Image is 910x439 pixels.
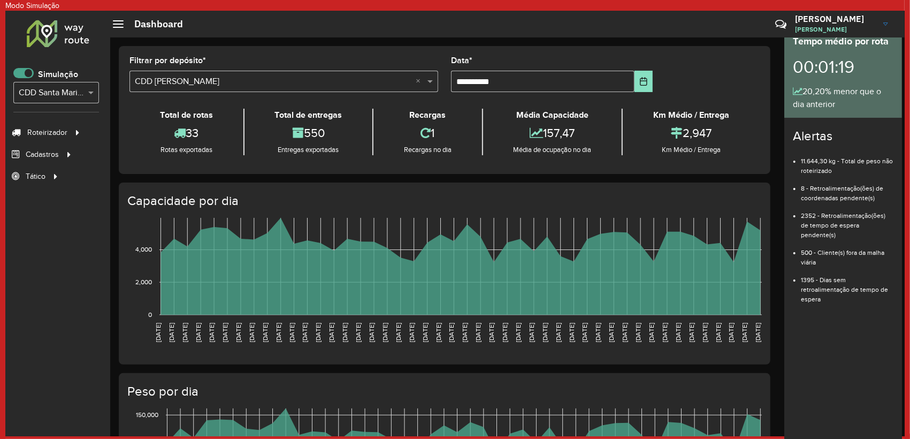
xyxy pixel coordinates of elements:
[621,323,628,342] text: [DATE]
[395,323,402,342] text: [DATE]
[416,75,425,88] span: Clear all
[127,384,760,399] h4: Peso por dia
[181,323,188,342] text: [DATE]
[501,323,508,342] text: [DATE]
[5,165,62,187] a: Tático
[648,323,655,342] text: [DATE]
[127,193,760,209] h4: Capacidade por dia
[634,323,641,342] text: [DATE]
[26,171,45,182] span: Tático
[381,323,388,342] text: [DATE]
[625,145,757,155] div: Km Médio / Entrega
[701,323,708,342] text: [DATE]
[795,14,875,24] h3: [PERSON_NAME]
[461,323,468,342] text: [DATE]
[795,25,875,34] span: [PERSON_NAME]
[625,122,757,145] div: 2,947
[595,323,602,342] text: [DATE]
[247,122,370,145] div: 550
[515,323,522,342] text: [DATE]
[568,323,575,342] text: [DATE]
[486,109,620,122] div: Média Capacidade
[368,323,375,342] text: [DATE]
[376,122,479,145] div: 1
[135,278,152,285] text: 2,000
[728,323,735,342] text: [DATE]
[248,323,255,342] text: [DATE]
[355,323,362,342] text: [DATE]
[27,127,67,138] span: Roteirizador
[486,145,620,155] div: Média de ocupação no dia
[688,323,695,342] text: [DATE]
[451,54,472,67] label: Data
[801,203,893,240] li: 2352 - Retroalimentação(ões) de tempo de espera pendente(s)
[262,323,269,342] text: [DATE]
[13,82,99,103] ng-select: CDD Santa Maria - Teste Algoritmo PyVRP
[793,34,893,49] div: Tempo médio por rota
[129,54,206,67] label: Filtrar por depósito
[486,122,620,145] div: 157,47
[155,323,162,342] text: [DATE]
[475,323,481,342] text: [DATE]
[38,68,78,81] label: Simulação
[793,128,893,144] h4: Alertas
[769,13,792,36] a: Contato Rápido
[168,323,175,342] text: [DATE]
[247,109,370,122] div: Total de entregas
[435,323,442,342] text: [DATE]
[148,311,152,318] text: 0
[448,323,455,342] text: [DATE]
[625,109,757,122] div: Km Médio / Entrega
[208,323,215,342] text: [DATE]
[755,323,762,342] text: [DATE]
[795,10,896,38] a: [PERSON_NAME][PERSON_NAME]
[26,149,59,160] span: Cadastros
[302,323,309,342] text: [DATE]
[741,323,748,342] text: [DATE]
[135,246,152,253] text: 4,000
[555,323,562,342] text: [DATE]
[376,109,479,122] div: Recargas
[661,323,668,342] text: [DATE]
[132,122,241,145] div: 33
[488,323,495,342] text: [DATE]
[793,49,893,85] div: 00:01:19
[408,323,415,342] text: [DATE]
[195,323,202,342] text: [DATE]
[528,323,535,342] text: [DATE]
[608,323,615,342] text: [DATE]
[132,145,241,155] div: Rotas exportadas
[341,323,348,342] text: [DATE]
[793,85,893,111] div: 20,20% menor que o dia anterior
[235,323,242,342] text: [DATE]
[288,323,295,342] text: [DATE]
[247,145,370,155] div: Entregas exportadas
[315,323,322,342] text: [DATE]
[634,71,653,92] button: Choose Date
[5,143,75,165] a: Cadastros
[124,18,183,30] h2: Dashboard
[376,145,479,155] div: Recargas no dia
[422,323,429,342] text: [DATE]
[328,323,335,342] text: [DATE]
[541,323,548,342] text: [DATE]
[582,323,588,342] text: [DATE]
[132,109,241,122] div: Total de rotas
[675,323,682,342] text: [DATE]
[801,267,893,304] li: 1395 - Dias sem retroalimentação de tempo de espera
[136,411,158,418] text: 150,000
[801,148,893,176] li: 11.644,30 kg - Total de peso não roteirizado
[801,176,893,203] li: 8 - Retroalimentação(ões) de coordenadas pendente(s)
[221,323,228,342] text: [DATE]
[801,240,893,267] li: 500 - Cliente(s) fora da malha viária
[275,323,282,342] text: [DATE]
[715,323,722,342] text: [DATE]
[5,122,83,143] a: Roteirizador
